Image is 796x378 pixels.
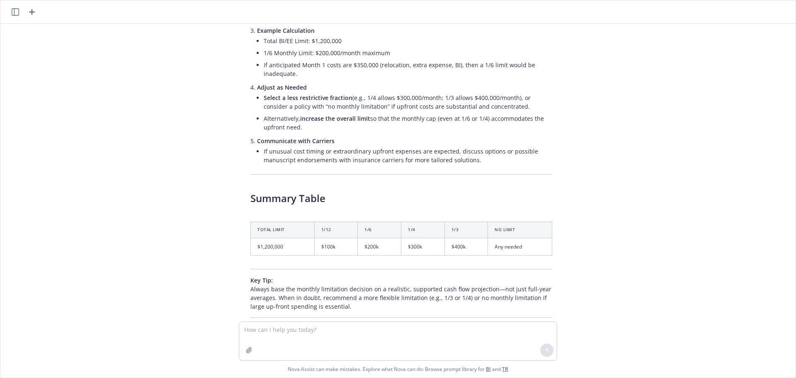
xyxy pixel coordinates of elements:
[250,191,552,205] h3: Summary Table
[401,238,445,255] td: $300k
[314,238,358,255] td: $100k
[250,276,273,284] span: Key Tip:
[264,47,552,59] li: 1/6 Monthly Limit: $200,000/month maximum
[264,112,552,133] li: Alternatively, so that the monthly cap (even at 1/6 or 1/4) accommodates the upfront need.
[257,137,335,145] span: Communicate with Carriers
[264,94,352,102] span: Select a less restrictive fraction
[486,366,491,373] a: BI
[300,115,370,122] span: increase the overall limit
[488,222,552,238] th: No Limit
[250,276,552,311] p: Always base the monthly limitation decision on a realistic, supported cash flow projection—not ju...
[257,83,307,91] span: Adjust as Needed
[264,35,552,47] li: Total BI/EE Limit: $1,200,000
[358,238,401,255] td: $200k
[257,27,315,34] span: Example Calculation
[251,222,315,238] th: Total Limit
[288,361,508,378] span: Nova Assist can make mistakes. Explore what Nova can do: Browse prompt library for and
[358,222,401,238] th: 1/6
[444,238,488,255] td: $400k
[444,222,488,238] th: 1/3
[264,92,552,112] li: (e.g., 1/4 allows $300,000/month; 1/3 allows $400,000/month), or consider a policy with “no month...
[314,222,358,238] th: 1/12
[251,238,315,255] td: $1,200,000
[488,238,552,255] td: Any needed
[264,59,552,80] li: If anticipated Month 1 costs are $350,000 (relocation, extra expense, BI), then a 1/6 limit would...
[401,222,445,238] th: 1/4
[264,145,552,166] li: If unusual cost timing or extraordinary upfront expenses are expected, discuss options or possibl...
[502,366,508,373] a: TR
